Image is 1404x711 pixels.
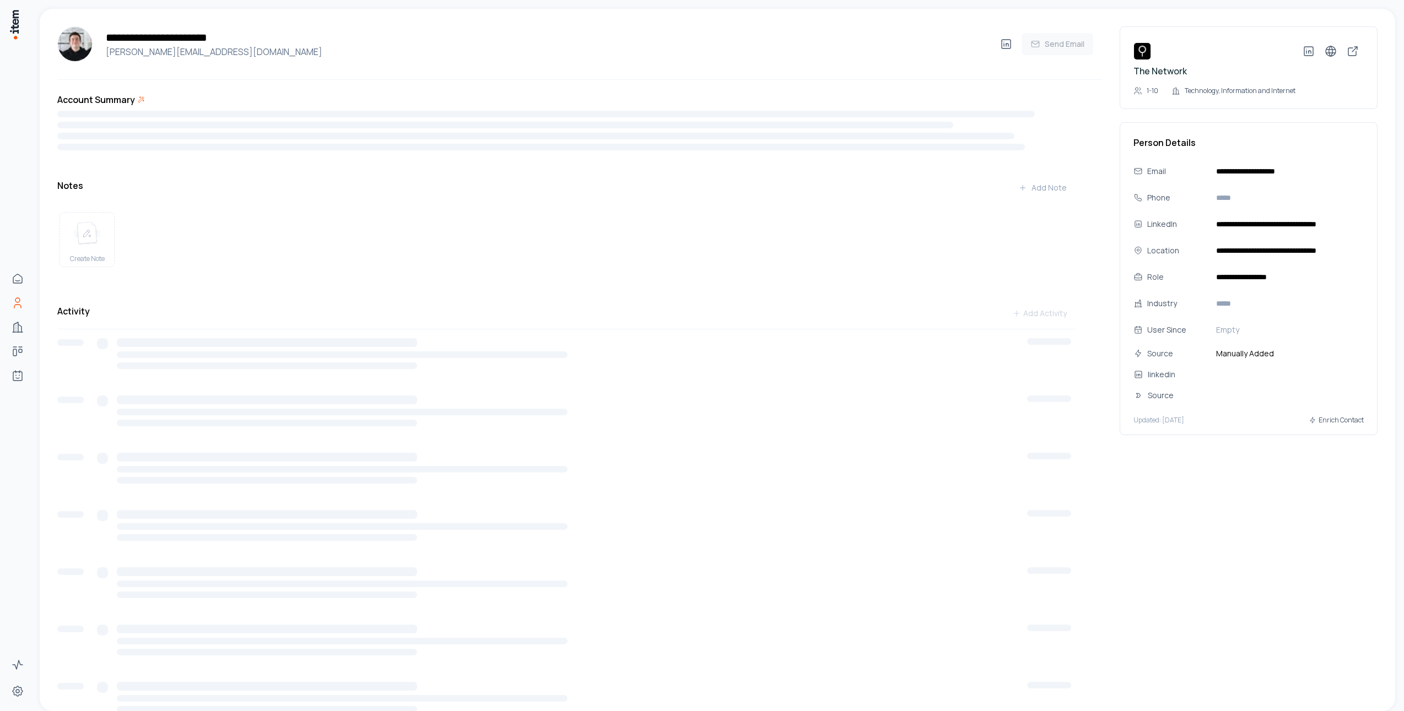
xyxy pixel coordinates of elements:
[1148,368,1218,381] div: linkedin
[7,316,29,338] a: Companies
[1309,410,1364,430] button: Enrich Contact
[101,45,995,58] h4: [PERSON_NAME][EMAIL_ADDRESS][DOMAIN_NAME]
[7,292,29,314] a: People
[1147,86,1158,95] p: 1-10
[1216,324,1239,335] span: Empty
[1133,416,1184,425] p: Updated: [DATE]
[9,9,20,40] img: Item Brain Logo
[1212,348,1364,360] span: Manually Added
[1147,218,1207,230] div: LinkedIn
[57,93,135,106] h3: Account Summary
[1133,42,1151,60] img: The Network
[7,654,29,676] a: Activity
[1147,348,1207,360] div: Source
[1185,86,1295,95] p: Technology, Information and Internet
[7,340,29,362] a: Deals
[1009,177,1076,199] button: Add Note
[1147,297,1207,310] div: Industry
[1133,65,1187,77] a: The Network
[1147,165,1207,177] div: Email
[1147,324,1207,336] div: User Since
[57,179,83,192] h3: Notes
[74,221,100,246] img: create note
[57,26,93,62] img: Andres Kupervaser Gould
[60,212,115,267] button: create noteCreate Note
[1148,389,1218,401] div: Source
[1147,192,1207,204] div: Phone
[57,305,90,318] h3: Activity
[1018,182,1067,193] div: Add Note
[1147,245,1207,257] div: Location
[7,680,29,702] a: Settings
[7,365,29,387] a: Agents
[7,268,29,290] a: Home
[1133,136,1364,149] h3: Person Details
[70,254,105,263] span: Create Note
[1212,321,1364,339] button: Empty
[1147,271,1207,283] div: Role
